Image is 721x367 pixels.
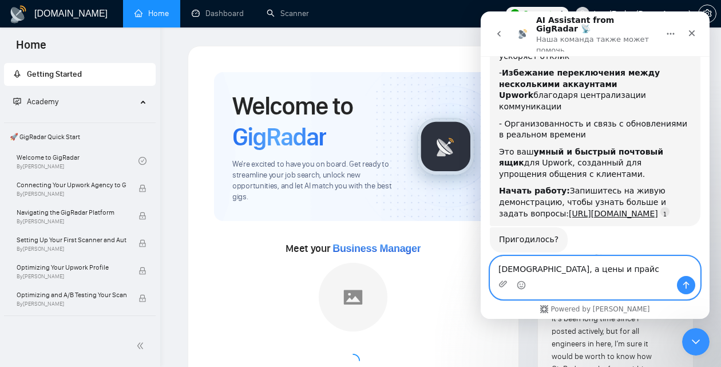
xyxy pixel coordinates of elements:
[10,245,219,265] textarea: Ваше сообщение...
[417,118,474,175] img: gigradar-logo.png
[17,289,126,301] span: Optimizing and A/B Testing Your Scanner for Better Results
[17,262,126,273] span: Optimizing Your Upwork Profile
[9,216,220,266] div: AI Assistant from GigRadar 📡 говорит…
[510,9,520,18] img: upwork-logo.png
[319,263,387,332] img: placeholder.png
[18,136,183,156] b: умный и быстрый почтовый ящик
[180,196,189,205] a: Source reference 14079145:
[9,5,27,23] img: logo
[18,174,211,208] div: Запишитесь на живую демонстрацию, чтобы узнать больше и задать вопросы:
[138,157,146,165] span: check-circle
[5,318,154,341] span: 👑 Agency Success with GigRadar
[17,301,126,307] span: By [PERSON_NAME]
[17,273,126,280] span: By [PERSON_NAME]
[698,9,716,18] a: setting
[17,246,126,252] span: By [PERSON_NAME]
[17,179,126,191] span: Connecting Your Upwork Agency to GigRadar
[18,243,171,250] div: AI Assistant from GigRadar 📡 • Только что
[13,97,58,106] span: Academy
[88,198,177,207] a: [URL][DOMAIN_NAME]
[136,340,148,352] span: double-left
[13,70,21,78] span: rocket
[138,267,146,275] span: lock
[192,9,244,18] a: dashboardDashboard
[7,37,56,61] span: Home
[18,135,211,169] div: Это ваш для Upwork, созданный для упрощения общения с клиентами.
[699,9,716,18] span: setting
[523,7,557,20] span: Connects:
[27,97,58,106] span: Academy
[138,239,146,247] span: lock
[17,148,138,173] a: Welcome to GigRadarBy[PERSON_NAME]
[232,159,399,203] span: We're excited to have you on board. Get ready to streamline your job search, unlock new opportuni...
[18,268,27,277] button: Добавить вложение
[138,294,146,302] span: lock
[138,212,146,220] span: lock
[27,69,82,79] span: Getting Started
[9,216,87,241] div: Пригодилось?AI Assistant from GigRadar 📡 • Только что
[232,121,326,152] span: GigRadar
[18,175,89,184] b: Начать работу:
[286,242,421,255] span: Meet your
[17,234,126,246] span: Setting Up Your First Scanner and Auto-Bidder
[332,243,421,254] span: Business Manager
[17,207,126,218] span: Navigating the GigRadar Platform
[17,191,126,198] span: By [PERSON_NAME]
[698,5,716,23] button: setting
[18,57,179,88] b: Избежание переключения между несколькими аккаунтами Upwork
[17,218,126,225] span: By [PERSON_NAME]
[13,97,21,105] span: fund-projection-screen
[36,269,45,278] button: Средство выбора эмодзи
[196,265,215,283] button: Отправить сообщение…
[267,9,309,18] a: searchScanner
[232,90,399,152] h1: Welcome to
[134,9,169,18] a: homeHome
[18,107,211,129] div: - Организованность и связь с обновлениями в реальном времени
[138,184,146,192] span: lock
[5,125,154,148] span: 🚀 GigRadar Quick Start
[18,56,211,101] div: - благодаря централизации коммуникации
[579,10,587,18] span: user
[18,223,78,234] div: Пригодилось?
[481,11,710,319] iframe: Intercom live chat
[682,328,710,356] iframe: Intercom live chat
[4,63,156,86] li: Getting Started
[560,7,564,20] span: 1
